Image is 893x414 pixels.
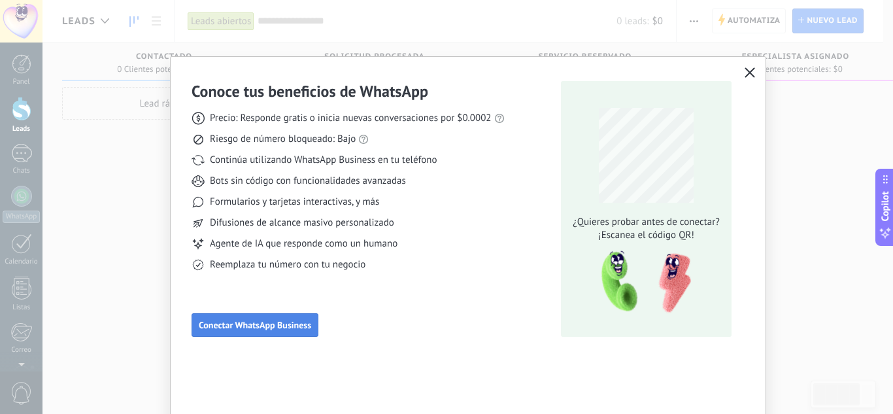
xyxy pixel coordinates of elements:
span: Riesgo de número bloqueado: Bajo [210,133,356,146]
span: ¡Escanea el código QR! [569,229,724,242]
span: Agente de IA que responde como un humano [210,237,397,250]
span: Reemplaza tu número con tu negocio [210,258,365,271]
span: Precio: Responde gratis o inicia nuevas conversaciones por $0.0002 [210,112,492,125]
span: Conectar WhatsApp Business [199,320,311,330]
img: qr-pic-1x.png [590,247,694,317]
span: Copilot [879,191,892,221]
span: Continúa utilizando WhatsApp Business en tu teléfono [210,154,437,167]
h3: Conoce tus beneficios de WhatsApp [192,81,428,101]
span: Difusiones de alcance masivo personalizado [210,216,394,230]
span: Bots sin código con funcionalidades avanzadas [210,175,406,188]
span: ¿Quieres probar antes de conectar? [569,216,724,229]
button: Conectar WhatsApp Business [192,313,318,337]
span: Formularios y tarjetas interactivas, y más [210,196,379,209]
